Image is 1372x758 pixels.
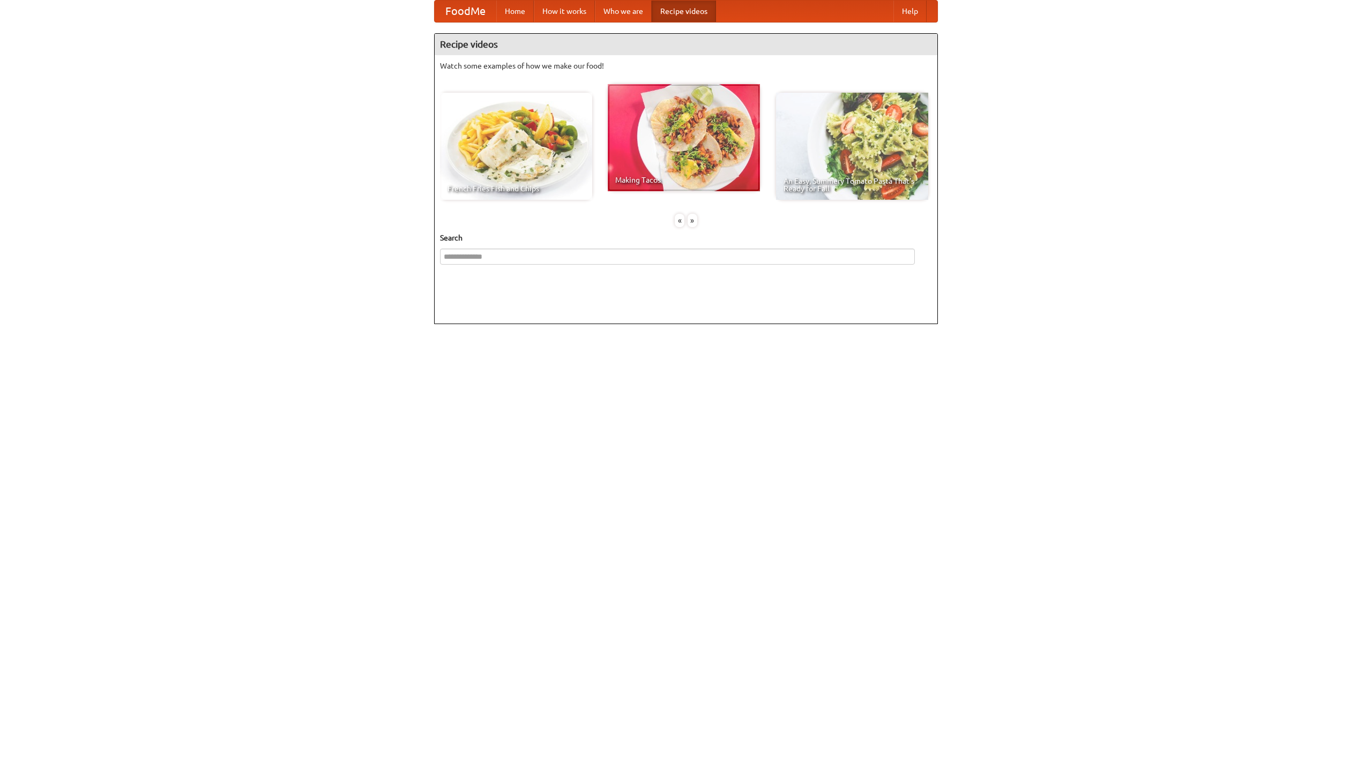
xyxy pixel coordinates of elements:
[675,214,684,227] div: «
[776,93,928,200] a: An Easy, Summery Tomato Pasta That's Ready for Fall
[435,34,937,55] h4: Recipe videos
[688,214,697,227] div: »
[534,1,595,22] a: How it works
[496,1,534,22] a: Home
[595,1,652,22] a: Who we are
[615,176,752,184] span: Making Tacos
[440,61,932,71] p: Watch some examples of how we make our food!
[893,1,927,22] a: Help
[440,93,592,200] a: French Fries Fish and Chips
[440,232,932,243] h5: Search
[652,1,716,22] a: Recipe videos
[448,185,585,192] span: French Fries Fish and Chips
[435,1,496,22] a: FoodMe
[784,177,921,192] span: An Easy, Summery Tomato Pasta That's Ready for Fall
[608,84,760,191] a: Making Tacos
